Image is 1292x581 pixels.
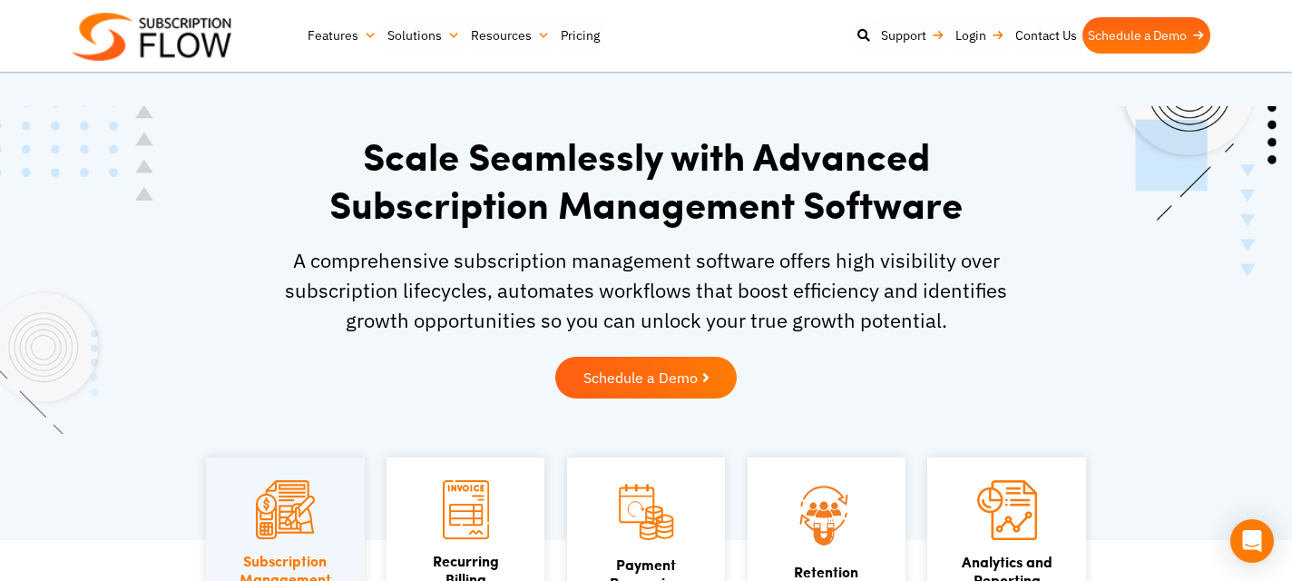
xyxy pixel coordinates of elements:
[256,480,315,539] img: Subscription Management icon
[876,17,950,54] a: Support
[269,245,1023,335] p: A comprehensive subscription management software offers high visibility over subscription lifecyc...
[950,17,1010,54] a: Login
[583,370,698,385] span: Schedule a Demo
[977,480,1037,540] img: Analytics and Reporting icon
[1010,17,1082,54] a: Contact Us
[1082,17,1210,54] a: Schedule a Demo
[382,17,465,54] a: Solutions
[775,480,879,549] img: Retention Management icon
[555,17,605,54] a: Pricing
[443,480,489,539] img: Recurring Billing Software icon
[269,132,1023,227] h1: Scale Seamlessly with Advanced Subscription Management Software
[555,357,737,399] a: Schedule a Demo
[302,17,382,54] a: Features
[73,13,231,61] img: Subscriptionflow
[465,17,555,54] a: Resources
[616,480,675,543] img: Payment Processing icon
[1230,519,1274,563] div: Open Intercom Messenger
